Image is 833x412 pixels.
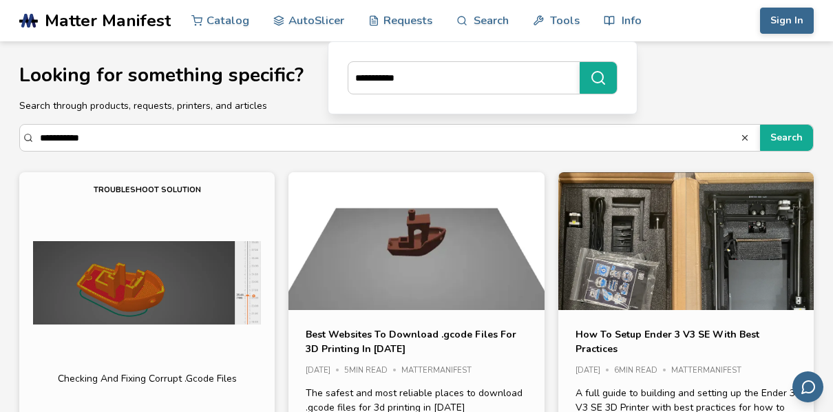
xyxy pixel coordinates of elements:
[576,367,614,375] div: [DATE]
[344,367,401,375] div: 5 min read
[401,367,481,375] div: MatterManifest
[19,99,814,113] p: Search through products, requests, printers, and articles
[671,367,751,375] div: MatterManifest
[94,183,201,197] p: troubleshoot solution
[19,65,814,86] h1: Looking for something specific?
[792,371,823,402] button: Send feedback via email
[40,125,740,150] input: Search
[45,11,171,30] span: Matter Manifest
[306,367,344,375] div: [DATE]
[614,367,671,375] div: 6 min read
[288,172,544,364] img: Article Image
[760,125,813,151] button: Search
[558,172,814,364] img: Article Image
[760,8,814,34] button: Sign In
[58,371,237,386] p: checking and fixing corrupt .gcode files
[740,133,753,143] button: Search
[576,327,797,356] a: How To Setup Ender 3 V3 SE With Best Practices
[306,327,527,356] a: Best Websites To Download .gcode Files For 3D Printing In [DATE]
